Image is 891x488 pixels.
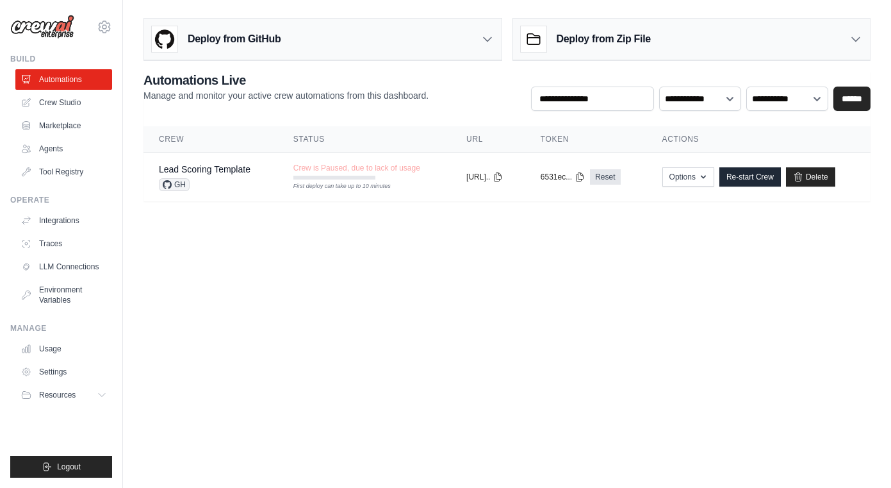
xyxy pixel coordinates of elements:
[15,210,112,231] a: Integrations
[15,339,112,359] a: Usage
[525,126,647,153] th: Token
[293,163,420,173] span: Crew is Paused, due to lack of usage
[15,139,112,159] a: Agents
[188,31,281,47] h3: Deploy from GitHub
[39,390,76,400] span: Resources
[15,162,112,182] a: Tool Registry
[278,126,451,153] th: Status
[57,462,81,472] span: Logout
[159,164,250,174] a: Lead Scoring Template
[293,182,375,191] div: First deploy can take up to 10 minutes
[590,169,620,185] a: Reset
[15,362,112,382] a: Settings
[557,31,651,47] h3: Deploy from Zip File
[719,167,781,187] a: Re-start Crew
[15,257,112,277] a: LLM Connections
[15,92,112,113] a: Crew Studio
[10,195,112,205] div: Operate
[143,126,278,153] th: Crew
[10,456,112,478] button: Logout
[15,115,112,136] a: Marketplace
[10,54,112,64] div: Build
[143,71,429,89] h2: Automations Live
[10,323,112,333] div: Manage
[541,172,585,182] button: 6531ec...
[15,280,112,310] a: Environment Variables
[451,126,525,153] th: URL
[159,178,190,191] span: GH
[647,126,871,153] th: Actions
[786,167,835,187] a: Delete
[662,167,714,187] button: Options
[15,385,112,405] button: Resources
[10,15,74,39] img: Logo
[15,69,112,90] a: Automations
[143,89,429,102] p: Manage and monitor your active crew automations from this dashboard.
[15,233,112,254] a: Traces
[152,26,177,52] img: GitHub Logo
